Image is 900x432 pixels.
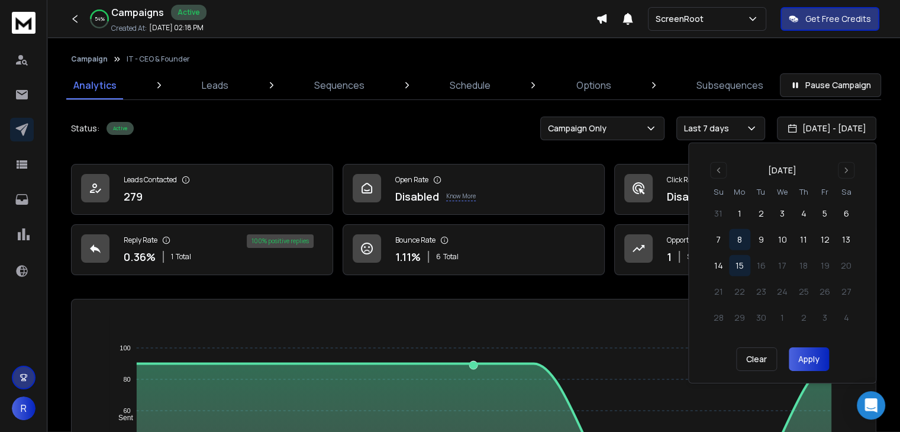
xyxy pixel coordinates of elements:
[793,203,814,224] button: 4
[73,78,117,92] p: Analytics
[576,78,611,92] p: Options
[195,71,236,99] a: Leads
[750,186,772,198] th: Tuesday
[780,73,881,97] button: Pause Campaign
[838,162,854,179] button: Go to next month
[708,255,729,276] button: 14
[12,396,36,420] button: R
[71,122,99,134] p: Status:
[343,164,605,215] a: Open RateDisabledKnow More
[708,203,729,224] button: 31
[729,186,750,198] th: Monday
[307,71,372,99] a: Sequences
[314,78,364,92] p: Sequences
[247,234,314,248] div: 100 % positive replies
[708,186,729,198] th: Sunday
[857,391,885,420] div: Open Intercom Messenger
[450,78,491,92] p: Schedule
[548,122,611,134] p: Campaign Only
[66,71,124,99] a: Analytics
[656,13,708,25] p: ScreenRoot
[687,252,703,262] p: $ 100
[614,224,876,275] a: Opportunities1$100
[772,203,793,224] button: 3
[124,188,143,205] p: 279
[689,71,770,99] a: Subsequences
[814,229,836,250] button: 12
[109,414,133,422] span: Sent
[127,54,190,64] p: IT - CEO & Founder
[614,164,876,215] a: Click RateDisabledKnow More
[780,7,879,31] button: Get Free Credits
[777,117,876,140] button: [DATE] - [DATE]
[667,175,698,185] p: Click Rate
[120,344,131,352] tspan: 100
[805,13,871,25] p: Get Free Credits
[836,229,857,250] button: 13
[395,175,428,185] p: Open Rate
[793,229,814,250] button: 11
[789,347,829,371] button: Apply
[684,122,734,134] p: Last 7 days
[443,71,498,99] a: Schedule
[446,192,476,201] p: Know More
[124,376,131,383] tspan: 80
[696,78,763,92] p: Subsequences
[71,164,333,215] a: Leads Contacted279
[729,255,750,276] button: 15
[814,186,836,198] th: Friday
[95,15,105,22] p: 54 %
[750,203,772,224] button: 2
[708,229,729,250] button: 7
[836,203,857,224] button: 6
[395,188,439,205] p: Disabled
[750,229,772,250] button: 9
[793,186,814,198] th: Thursday
[149,23,204,33] p: [DATE] 02:18 PM
[768,165,796,176] div: [DATE]
[71,224,333,275] a: Reply Rate0.36%1Total100% positive replies
[772,229,793,250] button: 10
[343,224,605,275] a: Bounce Rate1.11%6Total
[667,188,711,205] p: Disabled
[395,249,421,265] p: 1.11 %
[836,186,857,198] th: Saturday
[171,5,207,20] div: Active
[667,236,711,245] p: Opportunities
[436,252,441,262] span: 6
[171,252,173,262] span: 1
[395,236,436,245] p: Bounce Rate
[107,122,134,135] div: Active
[111,5,164,20] h1: Campaigns
[729,203,750,224] button: 1
[772,186,793,198] th: Wednesday
[124,236,157,245] p: Reply Rate
[71,54,108,64] button: Campaign
[729,229,750,250] button: 8
[736,347,777,371] button: Clear
[176,252,191,262] span: Total
[202,78,228,92] p: Leads
[814,203,836,224] button: 5
[124,249,156,265] p: 0.36 %
[443,252,459,262] span: Total
[124,175,177,185] p: Leads Contacted
[667,249,672,265] p: 1
[710,162,727,179] button: Go to previous month
[569,71,618,99] a: Options
[12,12,36,34] img: logo
[111,24,147,33] p: Created At:
[124,407,131,414] tspan: 60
